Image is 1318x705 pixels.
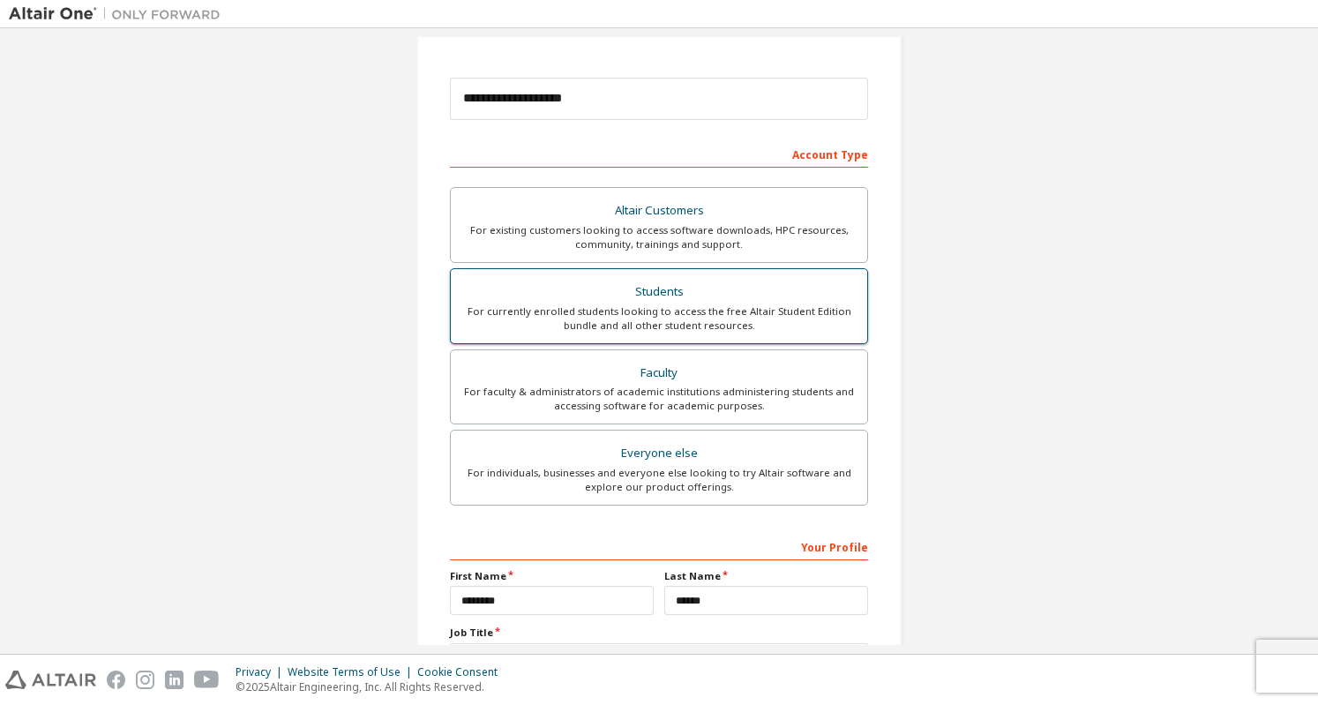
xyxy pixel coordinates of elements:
img: Altair One [9,5,229,23]
img: facebook.svg [107,671,125,689]
div: Cookie Consent [417,665,508,679]
div: Everyone else [461,441,857,466]
label: First Name [450,569,654,583]
div: For currently enrolled students looking to access the free Altair Student Edition bundle and all ... [461,304,857,333]
p: © 2025 Altair Engineering, Inc. All Rights Reserved. [236,679,508,694]
div: Account Type [450,139,868,168]
img: instagram.svg [136,671,154,689]
div: Altair Customers [461,199,857,223]
div: For existing customers looking to access software downloads, HPC resources, community, trainings ... [461,223,857,251]
div: Faculty [461,361,857,386]
div: Students [461,280,857,304]
img: altair_logo.svg [5,671,96,689]
div: For individuals, businesses and everyone else looking to try Altair software and explore our prod... [461,466,857,494]
div: Website Terms of Use [288,665,417,679]
label: Last Name [664,569,868,583]
img: youtube.svg [194,671,220,689]
img: linkedin.svg [165,671,183,689]
div: Privacy [236,665,288,679]
div: For faculty & administrators of academic institutions administering students and accessing softwa... [461,385,857,413]
div: Your Profile [450,532,868,560]
label: Job Title [450,626,868,640]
